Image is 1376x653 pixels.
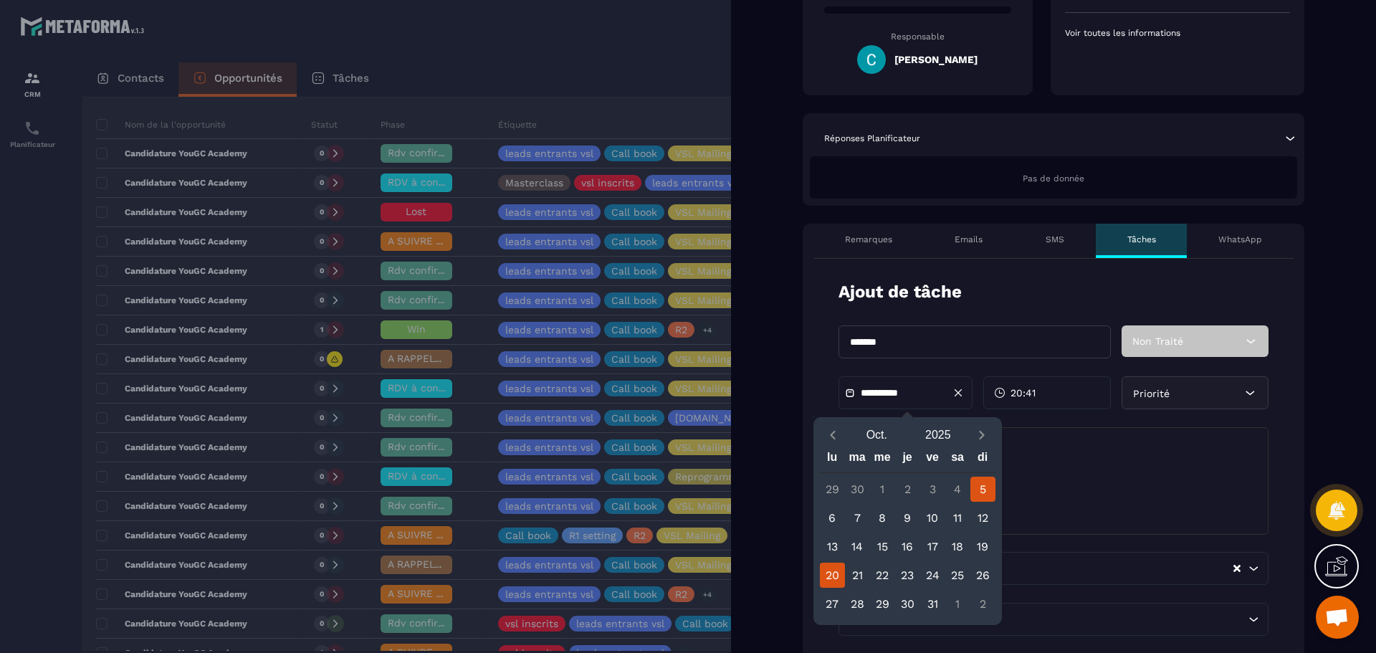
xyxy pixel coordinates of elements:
div: 12 [970,505,995,530]
div: 28 [845,591,870,616]
div: 30 [895,591,920,616]
div: 1 [870,477,895,502]
p: Tâches [1127,234,1156,245]
p: Réponses Planificateur [824,133,920,144]
div: 22 [870,563,895,588]
div: 26 [970,563,995,588]
div: Search for option [838,552,1268,585]
div: 18 [945,534,970,559]
span: Non Traité [1132,335,1183,347]
div: Ouvrir le chat [1316,596,1359,639]
span: Pas de donnée [1023,173,1084,183]
div: di [970,447,995,472]
div: 30 [845,477,870,502]
div: 2 [895,477,920,502]
div: 6 [820,505,845,530]
div: 21 [845,563,870,588]
div: 7 [845,505,870,530]
div: 5 [970,477,995,502]
p: Ajout de tâche [838,280,962,304]
input: Search for option [936,561,1232,576]
div: Calendar wrapper [820,447,995,616]
div: 15 [870,534,895,559]
p: Remarques [845,234,892,245]
h5: [PERSON_NAME] [894,54,978,65]
div: je [895,447,920,472]
div: sa [945,447,970,472]
p: Responsable [824,32,1011,42]
div: 3 [920,477,945,502]
div: 16 [895,534,920,559]
button: Next month [969,425,995,444]
div: Search for option [838,603,1268,636]
div: 19 [970,534,995,559]
div: 2 [970,591,995,616]
div: lu [820,447,845,472]
div: 13 [820,534,845,559]
div: 9 [895,505,920,530]
span: 20:41 [1010,386,1036,400]
div: 24 [920,563,945,588]
div: 23 [895,563,920,588]
div: me [870,447,895,472]
p: Voir toutes les informations [1065,27,1290,39]
div: 31 [920,591,945,616]
div: 29 [820,477,845,502]
div: 27 [820,591,845,616]
div: 1 [945,591,970,616]
div: 4 [945,477,970,502]
p: Emails [955,234,983,245]
div: Calendar days [820,477,995,616]
div: 8 [870,505,895,530]
button: Previous month [820,425,846,444]
div: 11 [945,505,970,530]
button: Open years overlay [907,422,969,447]
div: 25 [945,563,970,588]
div: 29 [870,591,895,616]
div: 20 [820,563,845,588]
div: 14 [845,534,870,559]
p: SMS [1046,234,1064,245]
input: Search for option [936,611,1245,627]
button: Clear Selected [1233,563,1241,574]
div: ve [920,447,945,472]
span: Priorité [1133,388,1170,399]
div: 17 [920,534,945,559]
div: 10 [920,505,945,530]
p: WhatsApp [1218,234,1262,245]
div: ma [845,447,870,472]
button: Open months overlay [846,422,908,447]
